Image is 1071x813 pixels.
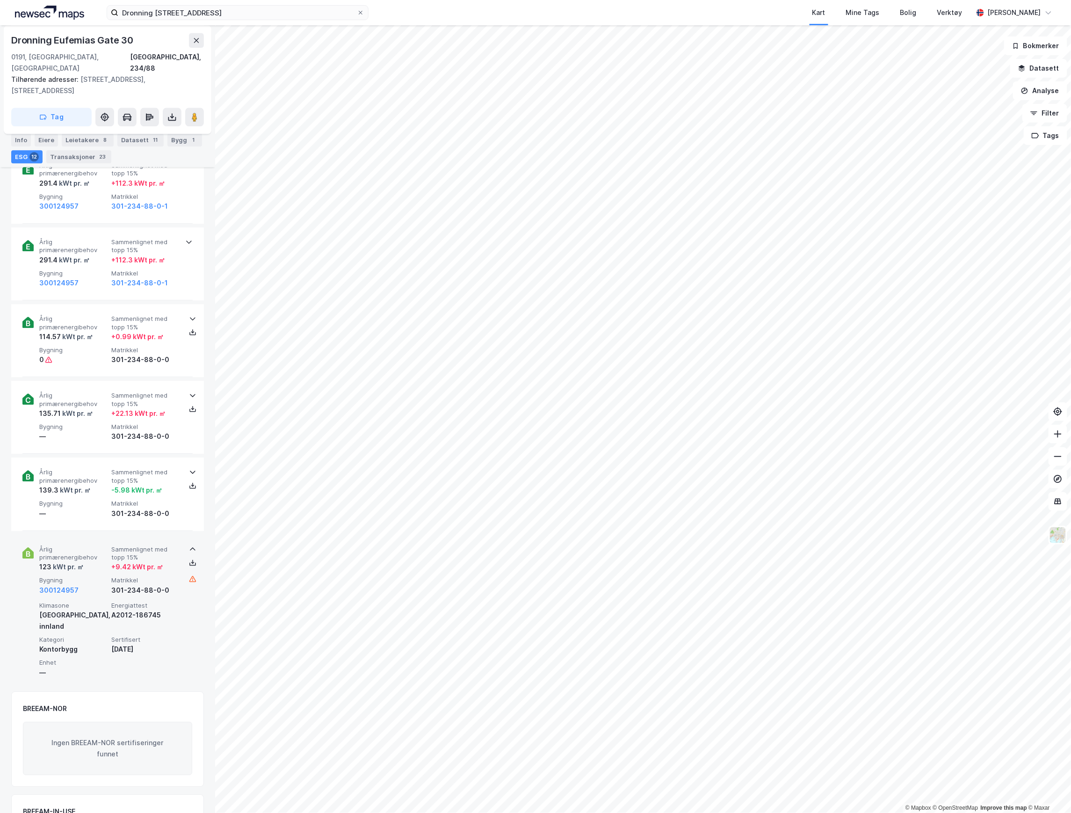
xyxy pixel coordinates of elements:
div: [STREET_ADDRESS], [STREET_ADDRESS] [11,74,196,96]
div: kWt pr. ㎡ [58,178,90,189]
span: Bygning [39,576,108,584]
div: 291.4 [39,254,90,266]
iframe: Chat Widget [1024,768,1071,813]
div: — [39,667,108,678]
div: Verktøy [937,7,962,18]
span: Bygning [39,500,108,508]
span: Kategori [39,636,108,644]
div: Eiere [35,134,58,147]
div: Mine Tags [846,7,880,18]
div: Ingen BREEAM-NOR sertifiseringer funnet [23,722,192,775]
div: -5.98 kWt pr. ㎡ [111,485,162,496]
div: 12 [29,152,39,162]
div: 135.71 [39,408,93,419]
div: + 112.3 kWt pr. ㎡ [111,178,165,189]
span: Sammenlignet med topp 15% [111,392,180,408]
button: Tag [11,108,92,126]
img: logo.a4113a55bc3d86da70a041830d287a7e.svg [15,6,84,20]
span: Årlig primærenergibehov [39,238,108,254]
div: kWt pr. ㎡ [61,408,93,419]
span: Enhet [39,659,108,667]
span: Sammenlignet med topp 15% [111,468,180,485]
span: Årlig primærenergibehov [39,161,108,178]
div: Bygg [167,134,202,147]
div: Bolig [900,7,917,18]
div: + 0.99 kWt pr. ㎡ [111,331,164,342]
span: Matrikkel [111,346,180,354]
span: Årlig primærenergibehov [39,468,108,485]
input: Søk på adresse, matrikkel, gårdeiere, leietakere eller personer [118,6,357,20]
span: Matrikkel [111,193,180,201]
div: + 112.3 kWt pr. ㎡ [111,254,165,266]
div: kWt pr. ㎡ [58,485,91,496]
button: 301-234-88-0-1 [111,277,168,289]
button: 300124957 [39,585,79,596]
div: + 22.13 kWt pr. ㎡ [111,408,166,419]
span: Bygning [39,193,108,201]
div: 0191, [GEOGRAPHIC_DATA], [GEOGRAPHIC_DATA] [11,51,130,74]
div: 301-234-88-0-0 [111,431,180,442]
div: Info [11,134,31,147]
button: Filter [1022,104,1067,123]
div: [GEOGRAPHIC_DATA], innland [39,610,108,632]
span: Sammenlignet med topp 15% [111,238,180,254]
div: Kart [812,7,825,18]
div: kWt pr. ㎡ [58,254,90,266]
span: Bygning [39,346,108,354]
div: 11 [151,136,160,145]
span: Sammenlignet med topp 15% [111,545,180,562]
span: Sammenlignet med topp 15% [111,315,180,331]
a: OpenStreetMap [933,805,978,812]
span: Tilhørende adresser: [11,75,80,83]
span: Årlig primærenergibehov [39,392,108,408]
div: BREEAM-NOR [23,703,67,714]
span: Matrikkel [111,576,180,584]
div: 301-234-88-0-0 [111,585,180,596]
div: 301-234-88-0-0 [111,354,180,365]
a: Mapbox [905,805,931,812]
div: Kontorbygg [39,644,108,655]
button: 300124957 [39,201,79,212]
span: Sertifisert [111,636,180,644]
div: — [39,508,108,519]
div: — [39,431,108,442]
div: Kontrollprogram for chat [1024,768,1071,813]
div: [PERSON_NAME] [988,7,1041,18]
div: 8 [101,136,110,145]
div: + 9.42 kWt pr. ㎡ [111,561,163,573]
span: Bygning [39,269,108,277]
img: Z [1049,526,1067,544]
span: Klimasone [39,602,108,610]
span: Sammenlignet med topp 15% [111,161,180,178]
div: 23 [97,152,108,162]
span: Årlig primærenergibehov [39,545,108,562]
div: 0 [39,354,44,365]
button: Tags [1024,126,1067,145]
a: Improve this map [981,805,1027,812]
span: Matrikkel [111,269,180,277]
div: [DATE] [111,644,180,655]
span: Årlig primærenergibehov [39,315,108,331]
div: kWt pr. ㎡ [51,561,84,573]
div: 114.57 [39,331,93,342]
div: 1 [189,136,198,145]
div: Dronning Eufemias Gate 30 [11,33,135,48]
button: Analyse [1013,81,1067,100]
span: Bygning [39,423,108,431]
div: 301-234-88-0-0 [111,508,180,519]
div: Transaksjoner [46,151,111,164]
button: 300124957 [39,277,79,289]
span: Energiattest [111,602,180,610]
button: 301-234-88-0-1 [111,201,168,212]
div: ESG [11,151,43,164]
div: [GEOGRAPHIC_DATA], 234/88 [130,51,204,74]
span: Matrikkel [111,423,180,431]
div: kWt pr. ㎡ [61,331,93,342]
div: 291.4 [39,178,90,189]
span: Matrikkel [111,500,180,508]
div: A2012-186745 [111,610,180,621]
button: Bokmerker [1004,36,1067,55]
div: 139.3 [39,485,91,496]
div: 123 [39,561,84,573]
div: Leietakere [62,134,114,147]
